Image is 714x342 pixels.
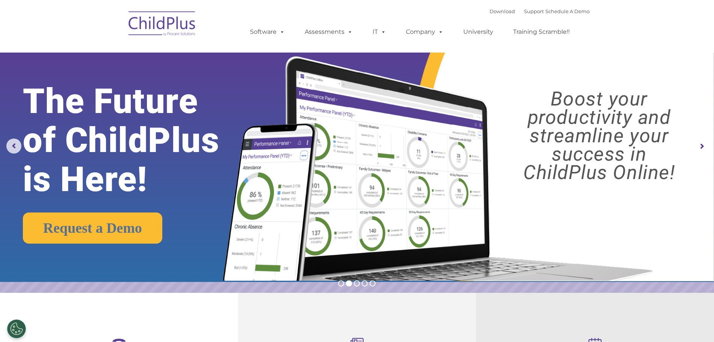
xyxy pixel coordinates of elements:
rs-layer: Boost your productivity and streamline your success in ChildPlus Online! [493,90,705,182]
a: IT [365,24,394,39]
img: ChildPlus by Procare Solutions [125,6,200,44]
a: Request a Demo [23,212,162,244]
a: Training Scramble!! [506,24,577,39]
a: Assessments [297,24,360,39]
font: | [489,8,590,14]
a: Schedule A Demo [545,8,590,14]
a: Support [524,8,544,14]
a: University [456,24,501,39]
a: Download [489,8,515,14]
span: Phone number [104,80,136,86]
button: Cookies Settings [7,319,26,338]
a: Company [398,24,451,39]
span: Last name [104,50,127,55]
a: Software [242,24,292,39]
rs-layer: The Future of ChildPlus is Here! [23,82,251,199]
